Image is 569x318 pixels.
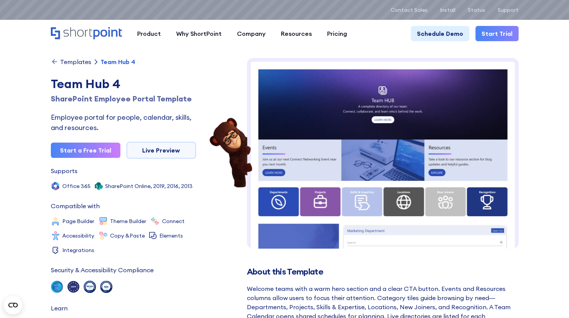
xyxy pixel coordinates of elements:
[327,29,347,38] div: Pricing
[62,233,94,238] div: Accessibility
[51,281,63,293] img: soc 2
[391,7,428,13] a: Contact Sales
[126,142,196,159] a: Live Preview
[468,7,485,13] a: Status
[273,26,319,41] a: Resources
[169,26,229,41] a: Why ShortPoint
[51,27,122,40] a: Home
[247,267,519,276] h2: About this Template
[281,29,312,38] div: Resources
[62,247,94,253] div: Integrations
[51,203,100,209] div: Compatible with
[411,26,469,41] a: Schedule Demo
[51,305,68,311] div: Learn
[130,26,169,41] a: Product
[51,168,78,174] div: Supports
[60,59,91,65] div: Templates
[62,183,91,189] div: Office 365
[110,233,145,238] div: Copy &Paste
[4,296,22,314] button: Open CMP widget
[62,218,94,224] div: Page Builder
[237,29,266,38] div: Company
[51,143,120,158] a: Start a Free Trial
[51,58,91,66] a: Templates
[431,230,569,318] div: Widget de chat
[105,183,193,189] div: SharePoint Online, 2019, 2016, 2013
[101,59,135,65] div: Team Hub 4
[431,230,569,318] iframe: Chat Widget
[229,26,273,41] a: Company
[498,7,519,13] a: Support
[319,26,355,41] a: Pricing
[475,26,519,41] a: Start Trial
[110,218,146,224] div: Theme Builder
[440,7,456,13] a: Install
[162,218,185,224] div: Connect
[51,267,154,273] div: Security & Accessibility Compliance
[159,233,183,238] div: Elements
[137,29,161,38] div: Product
[176,29,222,38] div: Why ShortPoint
[51,75,196,93] div: Team Hub 4
[51,93,196,104] h1: SharePoint Employee Portal Template
[51,112,196,133] div: Employee portal for people, calendar, skills, and resources.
